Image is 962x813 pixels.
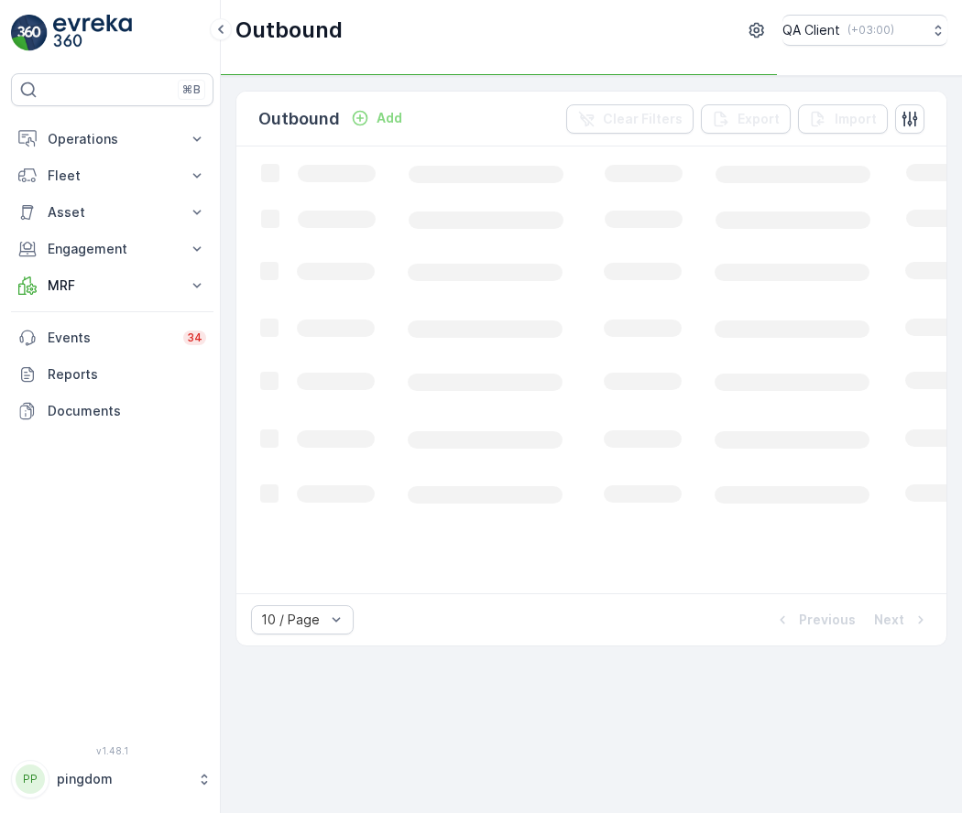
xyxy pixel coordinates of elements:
p: Reports [48,365,206,384]
p: Fleet [48,167,177,185]
button: Engagement [11,231,213,267]
p: Documents [48,402,206,420]
a: Reports [11,356,213,393]
a: Documents [11,393,213,429]
p: 34 [187,331,202,345]
p: Operations [48,130,177,148]
p: Export [738,110,780,128]
a: Events34 [11,320,213,356]
span: v 1.48.1 [11,745,213,756]
p: QA Client [782,21,840,39]
div: PP [16,764,45,794]
button: MRF [11,267,213,304]
p: Engagement [48,240,177,258]
button: Fleet [11,157,213,194]
img: logo_light-DOdMpM7g.png [53,15,132,51]
p: Events [48,329,172,347]
p: Asset [48,203,177,222]
p: Previous [799,611,856,629]
p: Import [835,110,877,128]
p: Next [874,611,904,629]
button: Previous [771,609,858,631]
button: Next [872,609,932,631]
button: Operations [11,121,213,157]
p: Outbound [235,16,343,45]
button: PPpingdom [11,760,213,798]
p: ( +03:00 ) [847,23,894,38]
p: ⌘B [182,82,201,97]
img: logo [11,15,48,51]
p: MRF [48,276,177,295]
p: pingdom [57,770,188,788]
button: QA Client(+03:00) [782,15,947,46]
p: Clear Filters [603,110,683,128]
button: Clear Filters [566,104,694,134]
button: Asset [11,194,213,231]
button: Import [798,104,888,134]
p: Outbound [258,106,340,132]
button: Add [344,107,410,129]
p: Add [377,109,402,127]
button: Export [701,104,791,134]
